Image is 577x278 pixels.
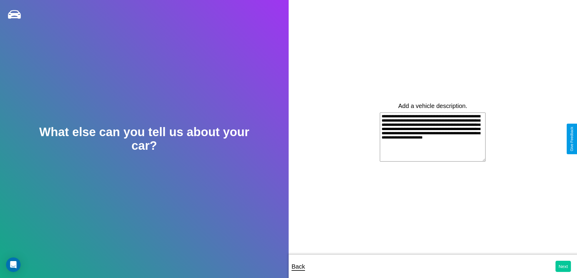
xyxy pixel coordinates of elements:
[6,257,21,272] div: Open Intercom Messenger
[398,103,467,110] label: Add a vehicle description.
[292,261,305,272] p: Back
[555,261,571,272] button: Next
[29,125,260,152] h2: What else can you tell us about your car?
[570,127,574,151] div: Give Feedback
